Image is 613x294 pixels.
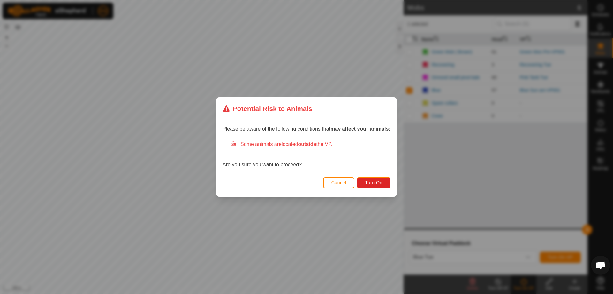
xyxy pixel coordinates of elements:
div: Are you sure you want to proceed? [223,140,390,169]
strong: may affect your animals: [330,126,390,131]
span: located the VP. [282,141,332,147]
span: Turn On [365,180,382,185]
span: Please be aware of the following conditions that [223,126,390,131]
div: Potential Risk to Animals [223,104,312,114]
div: Open chat [591,256,610,275]
button: Turn On [357,177,390,188]
span: Cancel [331,180,346,185]
div: Some animals are [230,140,390,148]
button: Cancel [323,177,355,188]
strong: outside [298,141,316,147]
